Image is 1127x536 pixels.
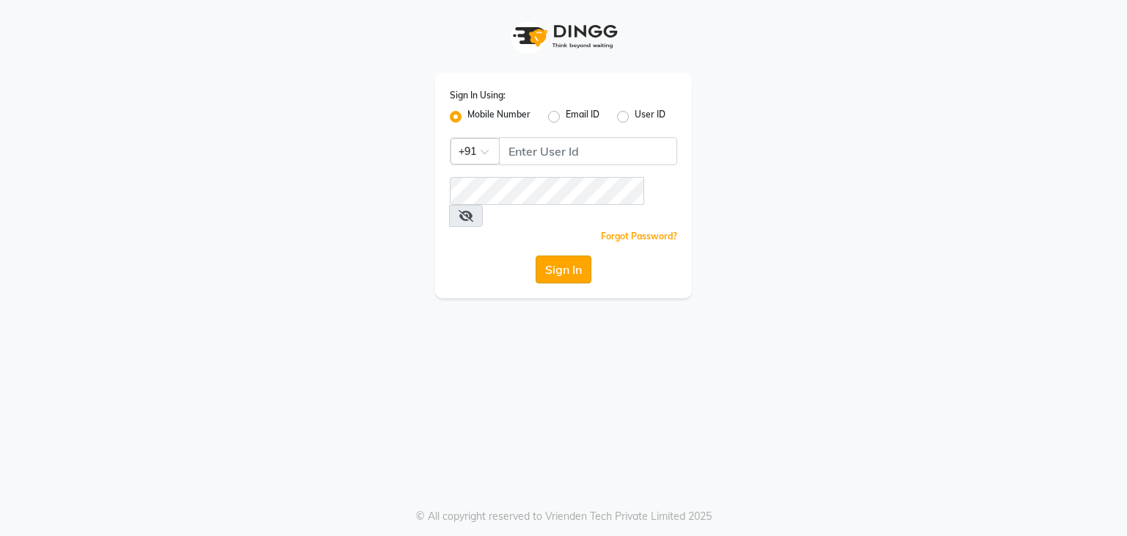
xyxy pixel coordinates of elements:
button: Sign In [536,256,591,283]
label: User ID [635,108,665,126]
a: Forgot Password? [601,231,677,242]
input: Username [450,177,644,205]
label: Email ID [566,108,599,126]
img: logo1.svg [505,15,622,58]
input: Username [499,137,677,165]
label: Mobile Number [467,108,530,126]
label: Sign In Using: [450,89,506,102]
